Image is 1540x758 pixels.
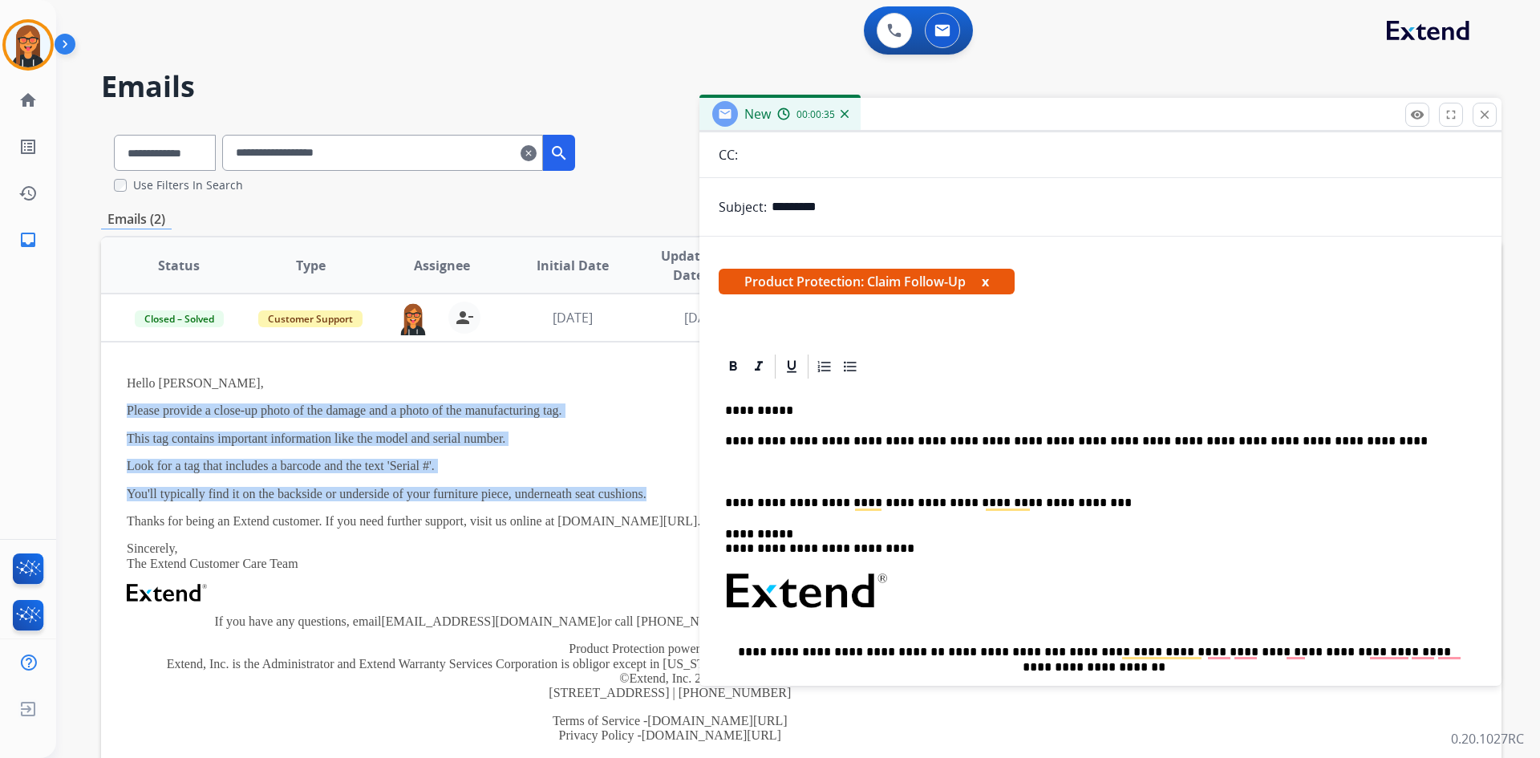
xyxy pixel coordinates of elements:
[296,256,326,275] span: Type
[796,108,835,121] span: 00:00:35
[414,256,470,275] span: Assignee
[780,355,804,379] div: Underline
[127,432,1214,446] p: This tag contains important information like the model and serial number.
[652,246,725,285] span: Updated Date
[719,269,1015,294] span: Product Protection: Claim Follow-Up
[744,105,771,123] span: New
[101,209,172,229] p: Emails (2)
[549,144,569,163] mat-icon: search
[838,355,862,379] div: Bullet List
[127,487,1214,501] p: You'll typically find it on the backside or underside of your furniture piece, underneath seat cu...
[1444,107,1458,122] mat-icon: fullscreen
[6,22,51,67] img: avatar
[719,145,738,164] p: CC:
[684,309,724,326] span: [DATE]
[127,584,207,602] img: Extend Logo
[127,642,1214,701] p: Product Protection powered by Extend. Extend, Inc. is the Administrator and Extend Warranty Servi...
[18,230,38,249] mat-icon: inbox
[127,376,1214,391] p: Hello [PERSON_NAME],
[127,403,1214,418] p: Please provide a close-up photo of the damage and a photo of the manufacturing tag.
[258,310,363,327] span: Customer Support
[1451,729,1524,748] p: 0.20.1027RC
[747,355,771,379] div: Italic
[397,302,429,335] img: agent-avatar
[18,91,38,110] mat-icon: home
[135,310,224,327] span: Closed – Solved
[813,355,837,379] div: Ordered List
[127,459,1214,473] p: Look for a tag that includes a barcode and the text 'Serial #'.
[381,614,601,628] a: [EMAIL_ADDRESS][DOMAIN_NAME]
[158,256,200,275] span: Status
[521,144,537,163] mat-icon: clear
[719,197,767,217] p: Subject:
[127,714,1214,744] p: Terms of Service - Privacy Policy -
[133,177,243,193] label: Use Filters In Search
[127,541,1214,571] p: Sincerely, The Extend Customer Care Team
[721,355,745,379] div: Bold
[127,514,1214,529] p: Thanks for being an Extend customer. If you need further support, visit us online at [DOMAIN_NAME...
[642,728,781,742] a: [DOMAIN_NAME][URL]
[18,184,38,203] mat-icon: history
[647,714,787,728] a: [DOMAIN_NAME][URL]
[1477,107,1492,122] mat-icon: close
[127,614,1214,629] p: If you have any questions, email or call [PHONE_NUMBER] [DATE]-[DATE], 9am-8pm EST and [DATE] & [...
[455,308,474,327] mat-icon: person_remove
[18,137,38,156] mat-icon: list_alt
[101,71,1501,103] h2: Emails
[982,272,989,291] button: x
[1410,107,1424,122] mat-icon: remove_red_eye
[553,309,593,326] span: [DATE]
[537,256,609,275] span: Initial Date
